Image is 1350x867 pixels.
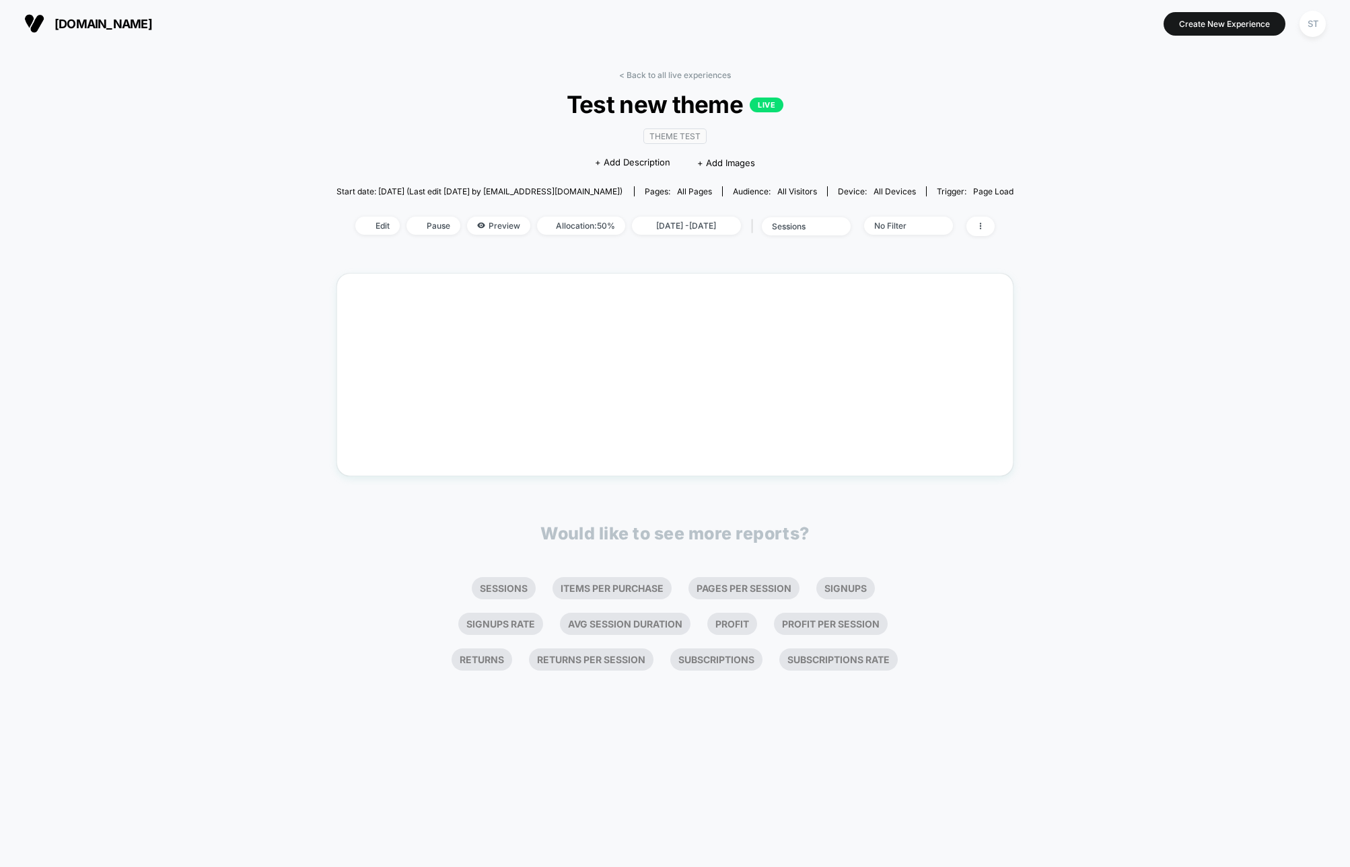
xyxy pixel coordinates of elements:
[452,648,512,671] li: Returns
[619,70,731,80] a: < Back to all live experiences
[1164,12,1285,36] button: Create New Experience
[677,186,712,196] span: all pages
[560,613,690,635] li: Avg Session Duration
[772,221,826,231] div: sessions
[707,613,757,635] li: Profit
[697,157,755,168] span: + Add Images
[774,613,888,635] li: Profit Per Session
[688,577,800,599] li: Pages Per Session
[1295,10,1330,38] button: ST
[645,186,712,196] div: Pages:
[336,186,623,196] span: Start date: [DATE] (Last edit [DATE] by [EMAIL_ADDRESS][DOMAIN_NAME])
[750,98,783,112] p: LIVE
[937,186,1014,196] div: Trigger:
[406,217,460,235] span: Pause
[670,648,762,671] li: Subscriptions
[529,648,653,671] li: Returns Per Session
[777,186,817,196] span: All Visitors
[553,577,672,599] li: Items Per Purchase
[20,13,156,34] button: [DOMAIN_NAME]
[874,186,916,196] span: all devices
[827,186,926,196] span: Device:
[1300,11,1326,37] div: ST
[55,17,152,31] span: [DOMAIN_NAME]
[537,217,625,235] span: Allocation: 50%
[467,217,530,235] span: Preview
[632,217,741,235] span: [DATE] - [DATE]
[595,156,670,169] span: + Add Description
[458,613,543,635] li: Signups Rate
[816,577,875,599] li: Signups
[370,90,980,118] span: Test new theme
[973,186,1014,196] span: Page Load
[472,577,536,599] li: Sessions
[779,648,898,671] li: Subscriptions Rate
[24,13,44,34] img: Visually logo
[355,217,400,235] span: Edit
[748,217,762,236] span: |
[874,221,928,231] div: No Filter
[540,523,810,543] p: Would like to see more reports?
[733,186,817,196] div: Audience:
[643,128,707,144] span: Theme Test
